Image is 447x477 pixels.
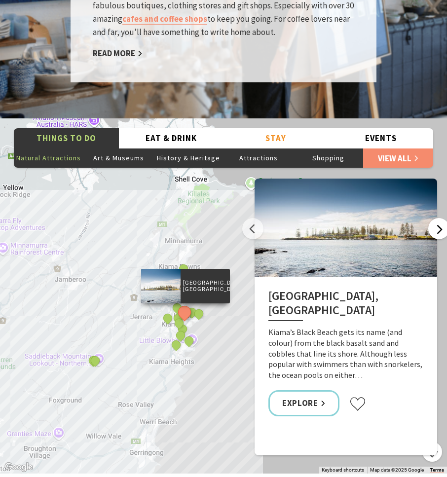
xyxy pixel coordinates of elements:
h2: [GEOGRAPHIC_DATA], [GEOGRAPHIC_DATA] [268,289,423,321]
button: Attractions [223,148,294,168]
p: Kiama’s Black Beach gets its name (and colour) from the black basalt sand and cobbles that line i... [268,327,423,380]
button: Things To Do [14,128,119,148]
a: Explore [268,390,339,416]
p: [GEOGRAPHIC_DATA], [GEOGRAPHIC_DATA] [181,278,230,294]
button: See detail about Easts Beach, Kiama [170,338,183,351]
button: Art & Museums [84,148,154,168]
button: Keyboard shortcuts [322,467,364,474]
button: See detail about Black Beach, Kiama [175,303,193,321]
button: See detail about Bonaira Native Gardens, Kiama [175,329,187,342]
button: See detail about Saddleback Mountain Lookout, Kiama [89,354,102,367]
a: Read More [93,48,143,59]
button: See detail about Little Blowhole, Kiama [183,334,195,347]
a: View All [363,148,433,168]
button: Natural Attractions [14,148,84,168]
span: Map data ©2025 Google [370,467,424,473]
button: See detail about Kiama Coast Walk [161,312,174,325]
button: Eat & Drink [119,128,224,148]
button: Stay [223,128,329,148]
img: Google [2,461,35,474]
a: cafes and coffee shops [122,13,207,25]
button: See detail about Surf Beach, Kiama [173,317,186,330]
button: Shopping [294,148,364,168]
a: Open this area in Google Maps (opens a new window) [2,461,35,474]
button: History & Heritage [153,148,223,168]
button: See detail about Kiama Harbour [171,301,184,314]
a: Terms (opens in new tab) [430,467,444,473]
button: Previous [242,218,263,239]
button: Events [329,128,434,148]
button: Click to favourite Black Beach, Kiama [349,397,366,411]
button: See detail about Kiama Blowhole [192,307,205,320]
